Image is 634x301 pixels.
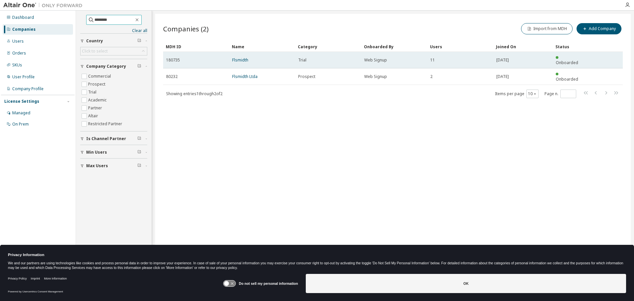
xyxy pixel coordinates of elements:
[545,90,576,98] span: Page n.
[298,41,359,52] div: Category
[86,38,103,44] span: Country
[12,27,36,32] div: Companies
[521,23,573,34] button: Import from MDH
[86,136,126,141] span: Is Channel Partner
[86,150,107,155] span: Min Users
[364,74,387,79] span: Web Signup
[88,88,98,96] label: Trial
[364,41,425,52] div: Onboarded By
[80,145,147,160] button: Min Users
[12,15,34,20] div: Dashboard
[137,136,141,141] span: Clear filter
[555,41,583,52] div: Status
[496,41,550,52] div: Joined On
[163,24,209,33] span: Companies (2)
[495,90,539,98] span: Items per page
[496,57,509,63] span: [DATE]
[577,23,621,34] button: Add Company
[86,163,108,169] span: Max Users
[88,120,123,128] label: Restricted Partner
[88,72,112,80] label: Commercial
[137,64,141,69] span: Clear filter
[12,122,29,127] div: On Prem
[430,74,433,79] span: 2
[137,163,141,169] span: Clear filter
[81,47,147,55] div: Click to select
[80,34,147,48] button: Country
[166,57,180,63] span: 180735
[232,74,258,79] a: Flsmidth Ltda
[88,112,99,120] label: Altair
[80,159,147,173] button: Max Users
[80,28,147,33] a: Clear all
[364,57,387,63] span: Web Signup
[496,74,509,79] span: [DATE]
[166,91,223,96] span: Showing entries 1 through 2 of 2
[82,49,108,54] div: Click to select
[80,132,147,146] button: Is Channel Partner
[232,57,248,63] a: Flsmidth
[80,59,147,74] button: Company Category
[3,2,86,9] img: Altair One
[430,41,491,52] div: Users
[12,86,44,92] div: Company Profile
[166,74,178,79] span: 80232
[4,99,39,104] div: License Settings
[137,150,141,155] span: Clear filter
[298,57,306,63] span: Trial
[232,41,293,52] div: Name
[12,51,26,56] div: Orders
[88,104,103,112] label: Partner
[528,91,537,96] button: 10
[298,74,315,79] span: Prospect
[137,38,141,44] span: Clear filter
[88,96,108,104] label: Academic
[430,57,435,63] span: 11
[12,74,35,80] div: User Profile
[86,64,126,69] span: Company Category
[88,80,107,88] label: Prospect
[556,76,578,82] span: Onboarded
[12,39,24,44] div: Users
[556,60,578,65] span: Onboarded
[12,110,30,116] div: Managed
[166,41,227,52] div: MDH ID
[12,62,22,68] div: SKUs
